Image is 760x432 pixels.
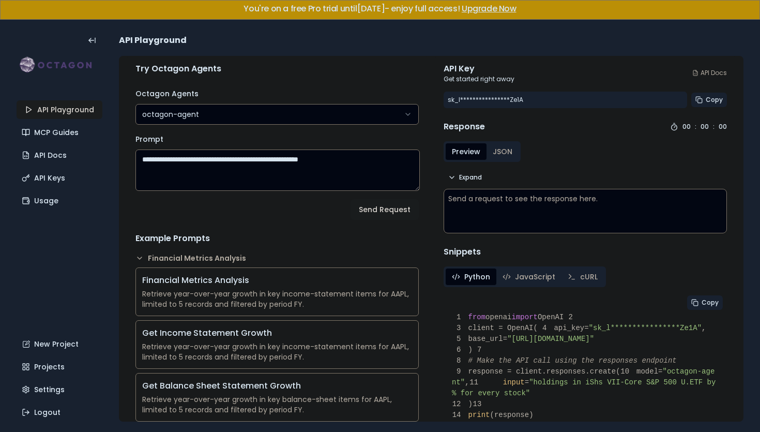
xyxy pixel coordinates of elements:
[525,378,529,386] span: =
[135,63,419,75] h4: Try Octagon Agents
[507,335,594,343] span: "[URL][DOMAIN_NAME]"
[446,143,487,160] button: Preview
[142,274,412,287] div: Financial Metrics Analysis
[692,69,727,77] a: API Docs
[465,378,469,386] span: ,
[142,380,412,392] div: Get Balance Sheet Statement Growth
[18,335,103,353] a: New Project
[452,400,473,408] span: )
[702,299,719,307] span: Copy
[515,272,555,282] span: JavaScript
[452,312,468,323] span: 1
[452,334,468,345] span: 5
[682,123,691,131] div: 00
[351,199,419,220] button: Send Request
[691,93,727,107] button: Copy
[18,123,103,142] a: MCP Guides
[620,366,637,377] span: 10
[706,96,723,104] span: Copy
[636,367,662,376] span: model=
[119,34,187,47] span: API Playground
[135,253,419,263] button: Financial Metrics Analysis
[135,232,419,245] h4: Example Prompts
[444,246,727,258] h4: Snippets
[452,346,473,354] span: )
[18,357,103,376] a: Projects
[18,191,103,210] a: Usage
[444,75,514,83] p: Get started right away
[503,378,525,386] span: input
[487,143,519,160] button: JSON
[468,335,508,343] span: base_url=
[452,399,468,410] span: 12
[452,410,468,421] span: 14
[444,63,514,75] div: API Key
[452,324,538,332] span: client = OpenAI(
[469,377,486,388] span: 11
[473,345,489,355] span: 7
[452,367,620,376] span: response = client.responses.create(
[538,323,554,334] span: 4
[142,341,412,362] div: Retrieve year-over-year growth in key income-statement items for AAPL, limited to 5 records and f...
[18,403,103,422] a: Logout
[490,411,534,419] span: (response)
[462,3,516,14] a: Upgrade Now
[142,394,412,415] div: Retrieve year-over-year growth in key balance-sheet items for AAPL, limited to 5 records and filt...
[18,380,103,399] a: Settings
[695,123,696,131] div: :
[473,399,489,410] span: 13
[485,313,511,321] span: openai
[580,272,598,282] span: cURL
[464,272,490,282] span: Python
[701,123,709,131] div: 00
[538,313,564,321] span: OpenAI
[719,123,727,131] div: 00
[713,123,715,131] div: :
[554,324,588,332] span: api_key=
[18,146,103,165] a: API Docs
[512,313,538,321] span: import
[444,121,485,133] h4: Response
[468,356,677,365] span: # Make the API call using the responses endpoint
[17,55,102,76] img: logo-rect-yK7x_WSZ.svg
[9,5,751,13] h5: You're on a free Pro trial until [DATE] - enjoy full access!
[135,88,199,99] label: Octagon Agents
[468,313,486,321] span: from
[452,345,468,355] span: 6
[459,173,482,182] span: Expand
[135,134,163,144] label: Prompt
[468,411,490,419] span: print
[444,170,486,185] button: Expand
[448,193,722,204] div: Send a request to see the response here.
[17,100,102,119] a: API Playground
[564,312,580,323] span: 2
[142,289,412,309] div: Retrieve year-over-year growth in key income-statement items for AAPL, limited to 5 records and f...
[452,355,468,366] span: 8
[452,323,468,334] span: 3
[142,327,412,339] div: Get Income Statement Growth
[702,324,706,332] span: ,
[687,295,723,310] button: Copy
[452,366,468,377] span: 9
[18,169,103,187] a: API Keys
[452,378,720,397] span: "holdings in iShs VII-Core S&P 500 U.ETF by % for every stock"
